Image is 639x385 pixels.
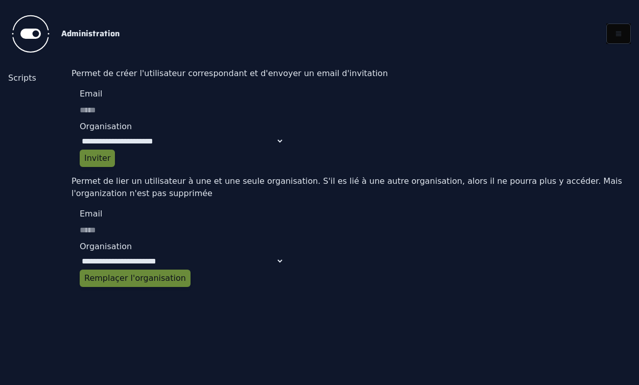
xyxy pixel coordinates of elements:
[80,240,284,253] label: Organisation
[80,88,284,100] label: Email
[72,67,639,80] p: Permet de créer l'utilisateur correspondant et d'envoyer un email d'invitation
[80,208,284,220] label: Email
[80,270,191,287] button: Remplaçer l'organisation
[80,121,284,133] label: Organisation
[84,152,110,164] div: Inviter
[72,175,639,200] p: Permet de lier un utilisateur à une et une seule organisation. S'il es lié à une autre organisati...
[61,28,590,40] h2: Administration
[84,272,186,284] div: Remplaçer l'organisation
[8,72,63,84] a: Scripts
[80,150,115,167] button: Inviter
